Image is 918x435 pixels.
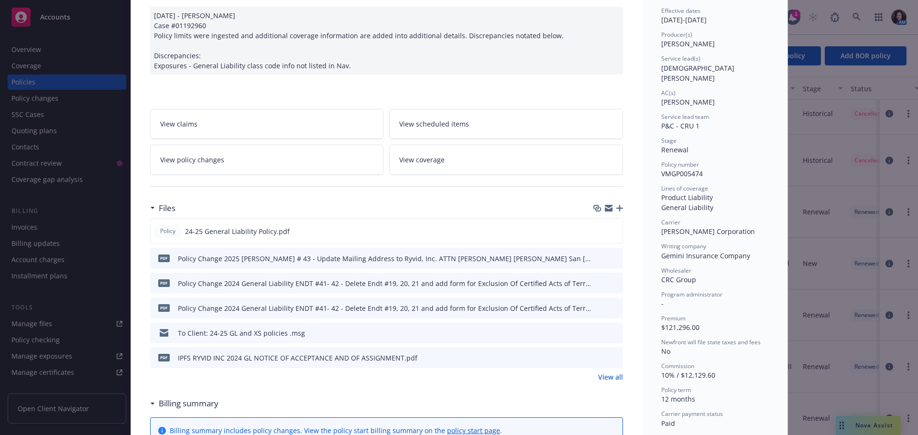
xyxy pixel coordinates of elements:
[159,202,175,214] h3: Files
[611,254,619,264] button: preview file
[661,386,691,394] span: Policy term
[150,202,175,214] div: Files
[158,279,170,286] span: pdf
[661,39,715,48] span: [PERSON_NAME]
[661,192,768,202] div: Product Liability
[399,155,445,165] span: View coverage
[661,64,734,83] span: [DEMOGRAPHIC_DATA][PERSON_NAME]
[595,278,603,288] button: download file
[661,410,723,418] span: Carrier payment status
[661,290,722,298] span: Program administrator
[598,372,623,382] a: View all
[661,347,670,356] span: No
[178,353,417,363] div: IPFS RYVID INC 2024 GL NOTICE OF ACCEPTANCE AND OF ASSIGNMENT.pdf
[611,353,619,363] button: preview file
[389,109,623,139] a: View scheduled items
[610,226,619,236] button: preview file
[661,338,761,346] span: Newfront will file state taxes and fees
[595,303,603,313] button: download file
[611,278,619,288] button: preview file
[661,218,680,226] span: Carrier
[661,227,755,236] span: [PERSON_NAME] Corporation
[661,299,664,308] span: -
[661,371,715,380] span: 10% / $12,129.60
[661,160,699,169] span: Policy number
[661,89,676,97] span: AC(s)
[178,278,591,288] div: Policy Change 2024 General Liability ENDT #41- 42 - Delete Endt #19, 20, 21 and add form for Excl...
[661,169,703,178] span: VMGP005474
[178,328,305,338] div: To Client: 24-25 GL and XS policies .msg
[611,328,619,338] button: preview file
[661,275,696,284] span: CRC Group
[661,251,750,260] span: Gemini Insurance Company
[661,323,699,332] span: $121,296.00
[150,109,384,139] a: View claims
[595,226,602,236] button: download file
[595,353,603,363] button: download file
[178,303,591,313] div: Policy Change 2024 General Liability ENDT #41- 42 - Delete Endt #19, 20, 21 and add form for Excl...
[158,304,170,311] span: pdf
[661,394,695,403] span: 12 months
[661,419,675,428] span: Paid
[150,397,219,410] div: Billing summary
[595,328,603,338] button: download file
[185,226,290,236] span: 24-25 General Liability Policy.pdf
[611,303,619,313] button: preview file
[661,113,709,121] span: Service lead team
[389,145,623,175] a: View coverage
[159,397,219,410] h3: Billing summary
[661,97,715,106] span: [PERSON_NAME]
[661,54,700,63] span: Service lead(s)
[178,254,591,264] div: Policy Change 2025 [PERSON_NAME] # 43 - Update Mailing Address to Ryvid, Inc. ATTN [PERSON_NAME] ...
[661,31,692,39] span: Producer(s)
[661,7,700,15] span: Effective dates
[160,155,224,165] span: View policy changes
[661,145,688,154] span: Renewal
[661,242,706,250] span: Writing company
[447,426,500,435] a: policy start page
[661,362,694,370] span: Commission
[661,121,699,130] span: P&C - CRU 1
[160,119,197,129] span: View claims
[661,137,677,145] span: Stage
[399,119,469,129] span: View scheduled items
[150,7,623,74] div: [DATE] - [PERSON_NAME] Case #01192960 Policy limits were ingested and additional coverage informa...
[158,227,177,235] span: Policy
[661,266,691,275] span: Wholesaler
[150,145,384,175] a: View policy changes
[158,255,170,262] span: PDF
[661,7,768,25] div: [DATE] - [DATE]
[661,314,686,322] span: Premium
[661,202,768,212] div: General Liability
[661,184,708,192] span: Lines of coverage
[595,254,603,264] button: download file
[158,354,170,361] span: pdf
